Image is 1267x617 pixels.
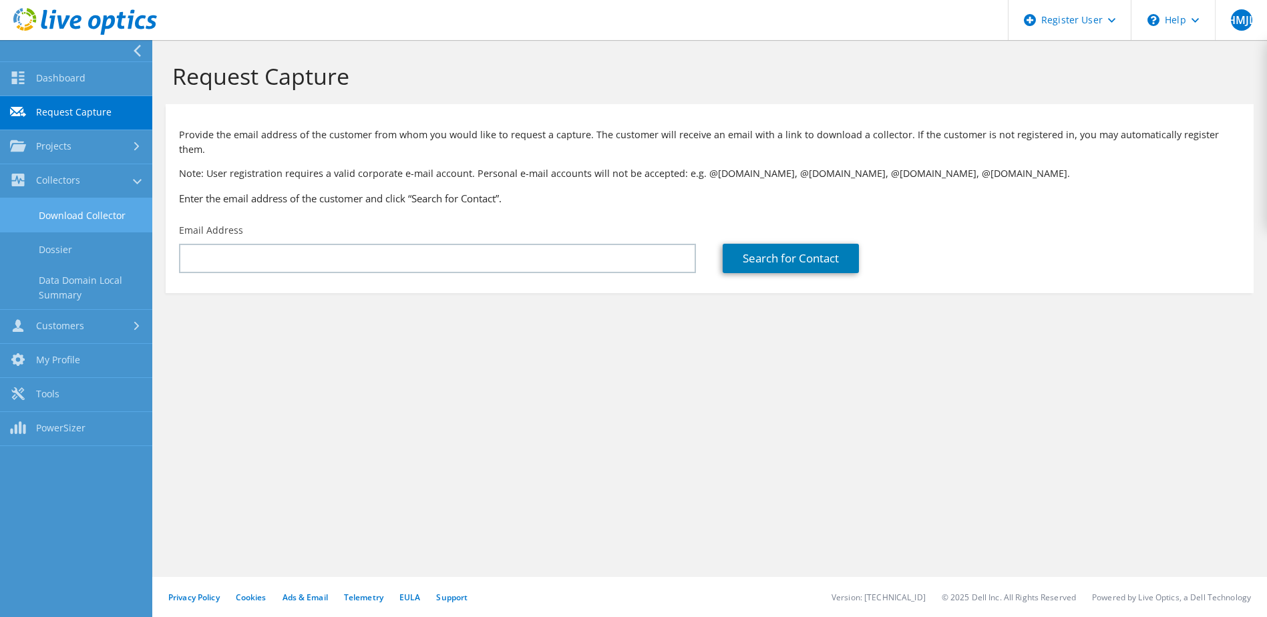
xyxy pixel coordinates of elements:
[172,62,1240,90] h1: Request Capture
[179,191,1240,206] h3: Enter the email address of the customer and click “Search for Contact”.
[399,592,420,603] a: EULA
[1092,592,1251,603] li: Powered by Live Optics, a Dell Technology
[1231,9,1252,31] span: HMJL
[436,592,468,603] a: Support
[832,592,926,603] li: Version: [TECHNICAL_ID]
[283,592,328,603] a: Ads & Email
[179,128,1240,157] p: Provide the email address of the customer from whom you would like to request a capture. The cust...
[179,166,1240,181] p: Note: User registration requires a valid corporate e-mail account. Personal e-mail accounts will ...
[168,592,220,603] a: Privacy Policy
[344,592,383,603] a: Telemetry
[723,244,859,273] a: Search for Contact
[1147,14,1159,26] svg: \n
[942,592,1076,603] li: © 2025 Dell Inc. All Rights Reserved
[179,224,243,237] label: Email Address
[236,592,266,603] a: Cookies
